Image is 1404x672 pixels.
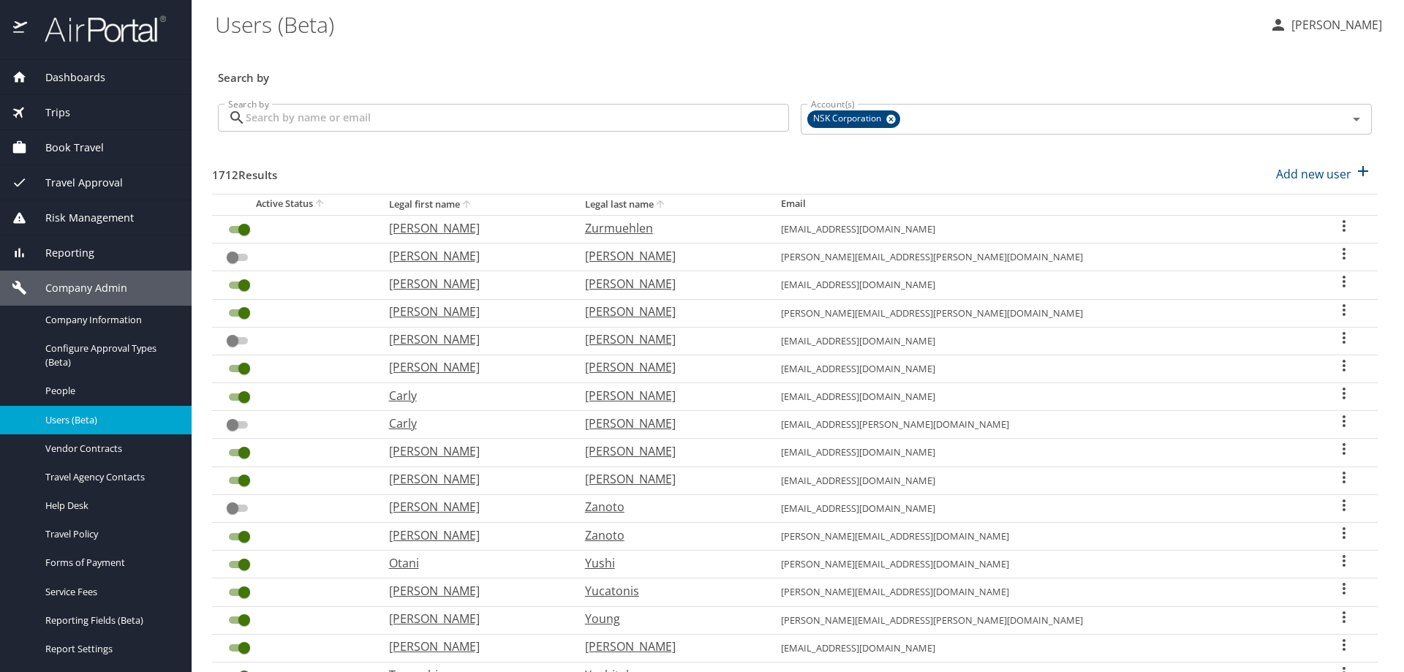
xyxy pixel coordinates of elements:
[45,614,174,627] span: Reporting Fields (Beta)
[769,494,1311,522] td: [EMAIL_ADDRESS][DOMAIN_NAME]
[389,526,556,544] p: [PERSON_NAME]
[769,194,1311,215] th: Email
[389,275,556,292] p: [PERSON_NAME]
[585,247,752,265] p: [PERSON_NAME]
[313,197,328,211] button: sort
[769,467,1311,494] td: [EMAIL_ADDRESS][DOMAIN_NAME]
[460,198,475,212] button: sort
[27,175,123,191] span: Travel Approval
[27,105,70,121] span: Trips
[45,442,174,456] span: Vendor Contracts
[585,358,752,376] p: [PERSON_NAME]
[585,387,752,404] p: [PERSON_NAME]
[45,384,174,398] span: People
[769,355,1311,382] td: [EMAIL_ADDRESS][DOMAIN_NAME]
[769,606,1311,634] td: [PERSON_NAME][EMAIL_ADDRESS][PERSON_NAME][DOMAIN_NAME]
[389,247,556,265] p: [PERSON_NAME]
[27,140,104,156] span: Book Travel
[769,523,1311,551] td: [PERSON_NAME][EMAIL_ADDRESS][DOMAIN_NAME]
[13,15,29,43] img: icon-airportal.png
[1276,165,1351,183] p: Add new user
[769,215,1311,243] td: [EMAIL_ADDRESS][DOMAIN_NAME]
[389,554,556,572] p: Otani
[585,638,752,655] p: [PERSON_NAME]
[585,554,752,572] p: Yushi
[585,415,752,432] p: [PERSON_NAME]
[45,527,174,541] span: Travel Policy
[807,111,890,127] span: NSK Corporation
[1287,16,1382,34] p: [PERSON_NAME]
[585,582,752,600] p: Yucatonis
[45,313,174,327] span: Company Information
[45,341,174,369] span: Configure Approval Types (Beta)
[45,499,174,513] span: Help Desk
[585,610,752,627] p: Young
[573,194,769,215] th: Legal last name
[389,331,556,348] p: [PERSON_NAME]
[769,551,1311,578] td: [PERSON_NAME][EMAIL_ADDRESS][DOMAIN_NAME]
[1346,109,1367,129] button: Open
[389,303,556,320] p: [PERSON_NAME]
[585,442,752,460] p: [PERSON_NAME]
[769,383,1311,411] td: [EMAIL_ADDRESS][DOMAIN_NAME]
[769,271,1311,299] td: [EMAIL_ADDRESS][DOMAIN_NAME]
[769,634,1311,662] td: [EMAIL_ADDRESS][DOMAIN_NAME]
[45,585,174,599] span: Service Fees
[389,610,556,627] p: [PERSON_NAME]
[1264,12,1388,38] button: [PERSON_NAME]
[212,194,377,215] th: Active Status
[377,194,573,215] th: Legal first name
[29,15,166,43] img: airportal-logo.png
[389,498,556,516] p: [PERSON_NAME]
[45,642,174,656] span: Report Settings
[769,299,1311,327] td: [PERSON_NAME][EMAIL_ADDRESS][PERSON_NAME][DOMAIN_NAME]
[389,219,556,237] p: [PERSON_NAME]
[585,470,752,488] p: [PERSON_NAME]
[389,415,556,432] p: Carly
[212,158,277,184] h3: 1712 Results
[27,280,127,296] span: Company Admin
[389,442,556,460] p: [PERSON_NAME]
[389,387,556,404] p: Carly
[585,303,752,320] p: [PERSON_NAME]
[45,556,174,570] span: Forms of Payment
[389,358,556,376] p: [PERSON_NAME]
[27,69,105,86] span: Dashboards
[769,411,1311,439] td: [EMAIL_ADDRESS][PERSON_NAME][DOMAIN_NAME]
[27,245,94,261] span: Reporting
[246,104,789,132] input: Search by name or email
[389,582,556,600] p: [PERSON_NAME]
[389,470,556,488] p: [PERSON_NAME]
[654,198,668,212] button: sort
[389,638,556,655] p: [PERSON_NAME]
[769,327,1311,355] td: [EMAIL_ADDRESS][DOMAIN_NAME]
[769,578,1311,606] td: [PERSON_NAME][EMAIL_ADDRESS][DOMAIN_NAME]
[585,498,752,516] p: Zanoto
[807,110,900,128] div: NSK Corporation
[585,219,752,237] p: Zurmuehlen
[585,275,752,292] p: [PERSON_NAME]
[769,439,1311,467] td: [EMAIL_ADDRESS][DOMAIN_NAME]
[45,413,174,427] span: Users (Beta)
[769,243,1311,271] td: [PERSON_NAME][EMAIL_ADDRESS][PERSON_NAME][DOMAIN_NAME]
[215,1,1258,47] h1: Users (Beta)
[27,210,134,226] span: Risk Management
[1270,158,1378,190] button: Add new user
[585,331,752,348] p: [PERSON_NAME]
[585,526,752,544] p: Zanoto
[218,61,1372,86] h3: Search by
[45,470,174,484] span: Travel Agency Contacts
